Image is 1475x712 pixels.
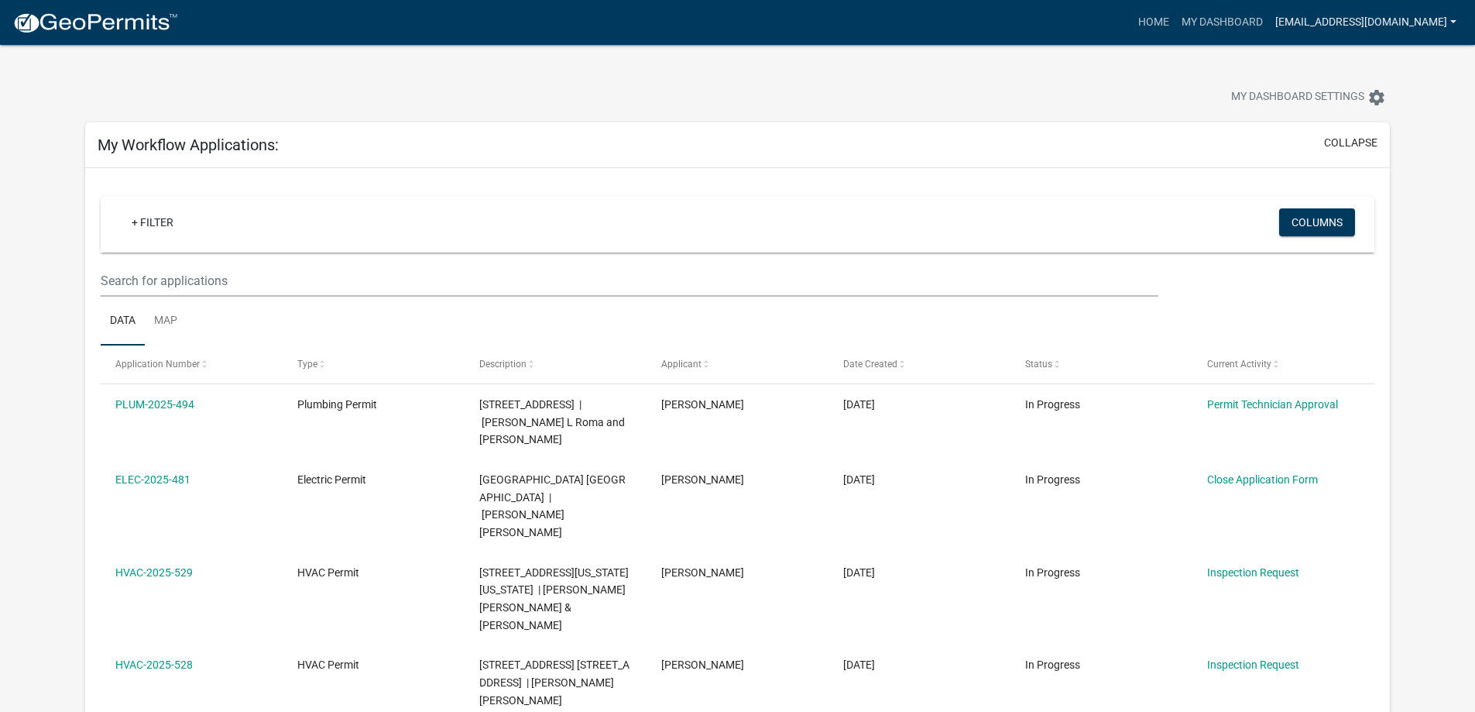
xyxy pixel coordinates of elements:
span: 1112 TENTH STREET, EAST | Gleason L Roma and Lynn F [479,398,625,446]
span: 09/07/2025 [843,398,875,411]
span: 08/22/2025 [843,659,875,671]
datatable-header-cell: Applicant [647,346,828,383]
span: In Progress [1025,659,1080,671]
button: My Dashboard Settingssettings [1219,82,1398,112]
a: Permit Technician Approval [1207,398,1338,411]
span: Jamason Welker [661,566,744,579]
a: ELEC-2025-481 [115,473,190,486]
button: collapse [1324,135,1377,151]
span: Plumbing Permit [297,398,377,411]
span: Jamason Welker [661,473,744,486]
span: Application Number [115,359,200,370]
span: HVAC Permit [297,566,359,579]
span: Type [297,359,317,370]
i: settings [1367,88,1386,107]
a: [EMAIL_ADDRESS][DOMAIN_NAME] [1269,8,1463,37]
span: In Progress [1025,566,1080,579]
span: Jamason Welker [661,398,744,411]
h5: My Workflow Applications: [98,136,279,154]
a: HVAC-2025-529 [115,566,193,579]
span: Applicant [661,359,701,370]
input: Search for applications [101,265,1158,297]
span: Current Activity [1207,359,1271,370]
a: PLUM-2025-494 [115,398,194,411]
span: Jamason Welker [661,659,744,671]
span: Description [479,359,527,370]
span: HVAC Permit [297,659,359,671]
a: Data [101,297,145,346]
a: Map [145,297,187,346]
a: HVAC-2025-528 [115,659,193,671]
span: 08/22/2025 [843,566,875,579]
button: Columns [1279,208,1355,236]
span: 09/05/2025 [843,473,875,486]
span: In Progress [1025,398,1080,411]
span: Date Created [843,359,897,370]
span: 3416 PENNSYLVANIA AVENUE 3416 Pennsylvania Avenue | Edds Richard Dwayne & Joyce G [479,566,629,631]
datatable-header-cell: Date Created [828,346,1010,383]
span: Status [1025,359,1052,370]
a: Inspection Request [1207,659,1299,671]
span: In Progress [1025,473,1080,486]
datatable-header-cell: Description [465,346,647,383]
a: Inspection Request [1207,566,1299,579]
a: + Filter [119,208,186,236]
a: My Dashboard [1175,8,1269,37]
span: Electric Permit [297,473,366,486]
a: Home [1132,8,1175,37]
a: Close Application Form [1207,473,1318,486]
datatable-header-cell: Status [1010,346,1192,383]
datatable-header-cell: Current Activity [1192,346,1374,383]
datatable-header-cell: Application Number [101,346,283,383]
datatable-header-cell: Type [283,346,465,383]
span: 807 WATT STREET 807 Watt Street | White Dustin Tyrone [479,473,626,538]
span: My Dashboard Settings [1231,88,1364,107]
